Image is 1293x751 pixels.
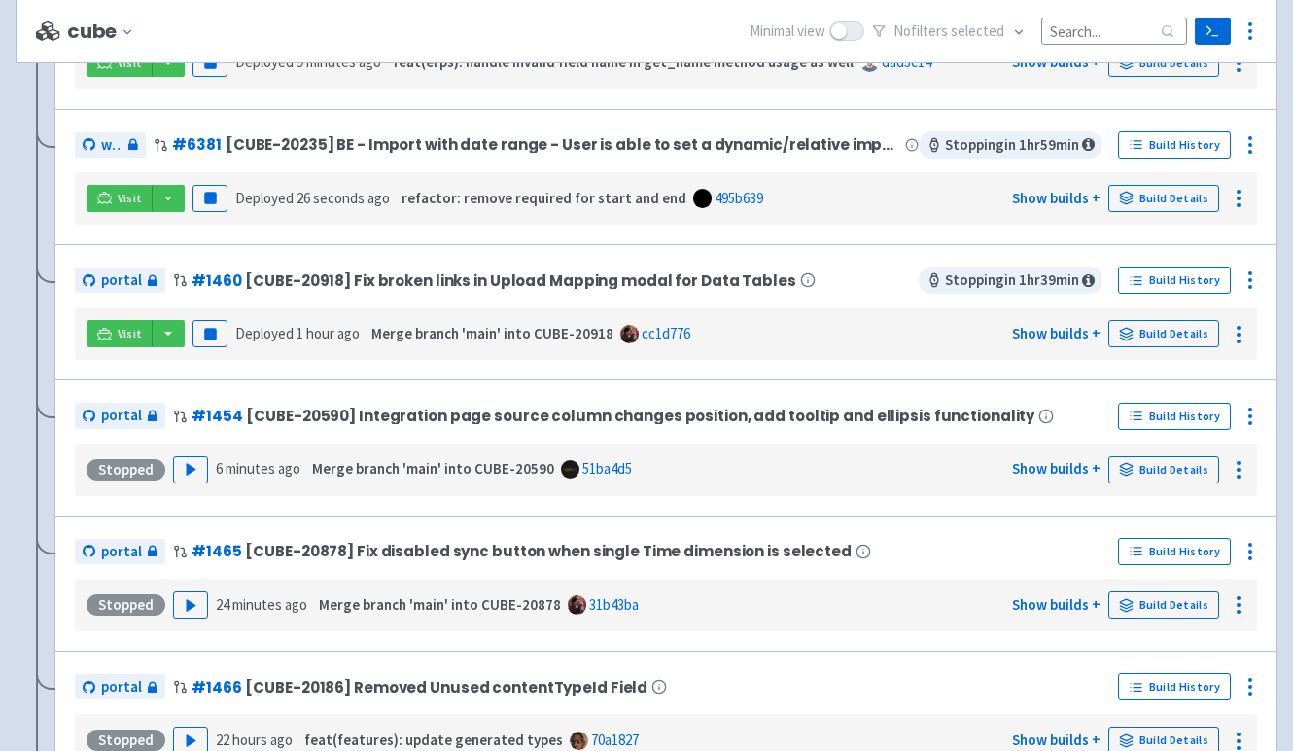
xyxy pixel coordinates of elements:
[216,459,300,478] time: 6 minutes ago
[101,134,122,157] span: web
[1012,189,1101,207] a: Show builds +
[371,324,613,342] strong: Merge branch 'main' into CUBE-20918
[192,541,241,561] a: #1465
[226,136,901,153] span: [CUBE-20235] BE - Import with date range - User is able to set a dynamic/relative import date range
[87,185,153,212] a: Visit
[1108,456,1219,483] a: Build Details
[75,268,165,294] a: portal
[1012,595,1101,614] a: Show builds +
[589,595,639,614] a: 31b43ba
[192,406,242,426] a: #1454
[75,132,146,159] a: web
[216,595,307,614] time: 24 minutes ago
[297,324,360,342] time: 1 hour ago
[1012,324,1101,342] a: Show builds +
[1012,731,1101,749] a: Show builds +
[101,405,142,427] span: portal
[750,20,825,43] span: Minimal view
[1041,18,1187,44] input: Search...
[642,324,690,342] a: cc1d776
[192,677,241,697] a: #1466
[919,131,1102,159] span: Stopping in 1 hr 59 min
[235,189,390,207] span: Deployed
[192,185,227,212] button: Pause
[75,539,165,565] a: portal
[1108,185,1219,212] a: Build Details
[312,459,554,478] strong: Merge branch 'main' into CUBE-20590
[87,459,165,481] div: Stopped
[1118,673,1231,700] a: Build History
[87,320,153,347] a: Visit
[715,189,763,207] a: 495b639
[101,676,142,698] span: portal
[245,679,647,696] span: [CUBE-20186] Removed Unused contentTypeId Field
[582,459,632,478] a: 51ba4d5
[951,21,1004,40] span: selected
[1118,131,1231,159] a: Build History
[919,267,1102,294] span: Stopping in 1 hr 39 min
[1118,403,1231,430] a: Build History
[192,320,227,347] button: Pause
[1195,18,1231,45] a: Terminal
[216,731,293,749] time: 22 hours ago
[87,730,165,751] div: Stopped
[591,731,639,749] a: 70a1827
[87,594,165,616] div: Stopped
[297,189,390,207] time: 26 seconds ago
[67,20,142,43] button: cube
[75,403,165,429] a: portal
[1108,320,1219,347] a: Build Details
[402,189,686,207] strong: refactor: remove required for start and end
[235,324,360,342] span: Deployed
[1108,591,1219,619] a: Build Details
[1012,459,1101,478] a: Show builds +
[1118,538,1231,565] a: Build History
[1118,267,1231,294] a: Build History
[246,408,1034,424] span: [CUBE-20590] Integration page source column changes position, add tooltip and ellipsis functionality
[172,134,221,155] a: #6381
[101,541,142,563] span: portal
[118,191,143,206] span: Visit
[173,456,208,483] button: Play
[304,731,563,749] strong: feat(features): update generated types
[893,20,1004,43] span: No filter s
[245,543,851,559] span: [CUBE-20878] Fix disabled sync button when single Time dimension is selected
[101,269,142,292] span: portal
[319,595,561,614] strong: Merge branch 'main' into CUBE-20878
[118,326,143,341] span: Visit
[245,272,795,289] span: [CUBE-20918] Fix broken links in Upload Mapping modal for Data Tables
[192,270,241,291] a: #1460
[173,591,208,619] button: Play
[75,674,165,700] a: portal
